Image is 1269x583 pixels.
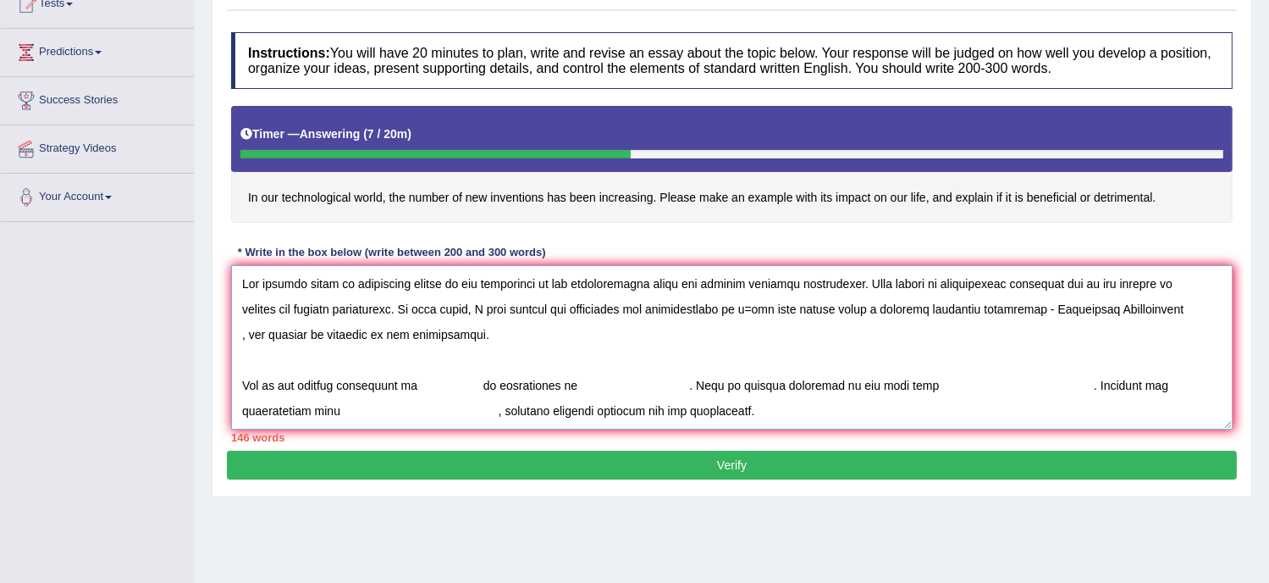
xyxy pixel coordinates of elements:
[1,174,194,216] a: Your Account
[367,127,407,141] b: 7 / 20m
[407,127,411,141] b: )
[1,77,194,119] a: Success Stories
[231,32,1233,89] h4: You will have 20 minutes to plan, write and revise an essay about the topic below. Your response ...
[300,127,361,141] b: Answering
[1,125,194,168] a: Strategy Videos
[1,29,194,71] a: Predictions
[240,128,411,141] h5: Timer —
[231,244,552,260] div: * Write in the box below (write between 200 and 300 words)
[227,451,1237,480] button: Verify
[363,127,367,141] b: (
[248,46,330,60] b: Instructions:
[231,430,1233,446] div: 146 words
